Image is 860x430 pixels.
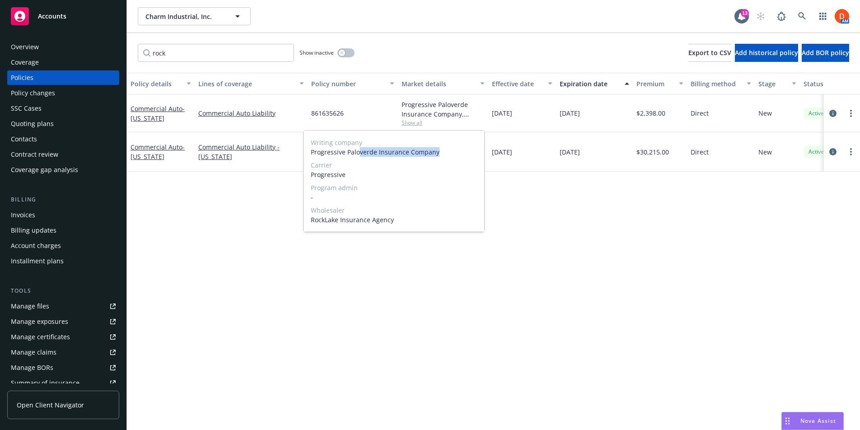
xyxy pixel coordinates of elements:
[131,104,185,122] span: - [US_STATE]
[311,192,477,202] span: -
[311,147,477,157] span: Progressive Paloverde Insurance Company
[636,79,673,89] div: Premium
[758,108,772,118] span: New
[38,13,66,20] span: Accounts
[11,254,64,268] div: Installment plans
[7,86,119,100] a: Policy changes
[752,7,770,25] a: Start snowing
[311,206,477,215] span: Wholesaler
[11,117,54,131] div: Quoting plans
[636,147,669,157] span: $30,215.00
[7,314,119,329] a: Manage exposures
[758,147,772,157] span: New
[198,79,294,89] div: Lines of coverage
[11,360,53,375] div: Manage BORs
[7,40,119,54] a: Overview
[802,48,849,57] span: Add BOR policy
[138,44,294,62] input: Filter by keyword...
[311,138,477,147] span: Writing company
[755,73,800,94] button: Stage
[691,79,741,89] div: Billing method
[488,73,556,94] button: Effective date
[688,44,731,62] button: Export to CSV
[793,7,811,25] a: Search
[11,147,58,162] div: Contract review
[7,117,119,131] a: Quoting plans
[691,108,709,118] span: Direct
[131,143,185,161] span: - [US_STATE]
[11,223,56,238] div: Billing updates
[7,208,119,222] a: Invoices
[11,208,35,222] div: Invoices
[131,104,185,122] a: Commercial Auto
[11,132,37,146] div: Contacts
[735,48,798,57] span: Add historical policy
[7,360,119,375] a: Manage BORs
[11,163,78,177] div: Coverage gap analysis
[145,12,224,21] span: Charm Industrial, Inc.
[402,100,485,119] div: Progressive Paloverde Insurance Company, Progressive, RockLake Insurance Agency
[7,238,119,253] a: Account charges
[17,400,84,410] span: Open Client Navigator
[402,119,485,126] span: Show all
[7,163,119,177] a: Coverage gap analysis
[402,79,475,89] div: Market details
[556,73,633,94] button: Expiration date
[11,55,39,70] div: Coverage
[7,223,119,238] a: Billing updates
[781,412,844,430] button: Nova Assist
[11,376,79,390] div: Summary of insurance
[735,44,798,62] button: Add historical policy
[398,73,488,94] button: Market details
[198,142,304,161] a: Commercial Auto Liability - [US_STATE]
[7,299,119,313] a: Manage files
[807,109,825,117] span: Active
[7,254,119,268] a: Installment plans
[311,160,477,170] span: Carrier
[311,79,384,89] div: Policy number
[560,79,619,89] div: Expiration date
[7,55,119,70] a: Coverage
[11,40,39,54] div: Overview
[7,4,119,29] a: Accounts
[11,86,55,100] div: Policy changes
[11,238,61,253] div: Account charges
[804,79,859,89] div: Status
[560,108,580,118] span: [DATE]
[11,299,49,313] div: Manage files
[814,7,832,25] a: Switch app
[138,7,251,25] button: Charm Industrial, Inc.
[311,170,477,179] span: Progressive
[492,147,512,157] span: [DATE]
[802,44,849,62] button: Add BOR policy
[11,345,56,360] div: Manage claims
[846,146,856,157] a: more
[687,73,755,94] button: Billing method
[560,147,580,157] span: [DATE]
[492,79,542,89] div: Effective date
[7,147,119,162] a: Contract review
[11,314,68,329] div: Manage exposures
[636,108,665,118] span: $2,398.00
[195,73,308,94] button: Lines of coverage
[7,376,119,390] a: Summary of insurance
[131,79,181,89] div: Policy details
[11,330,70,344] div: Manage certificates
[7,70,119,85] a: Policies
[691,147,709,157] span: Direct
[299,49,334,56] span: Show inactive
[311,108,344,118] span: 861635626
[827,108,838,119] a: circleInformation
[7,132,119,146] a: Contacts
[835,9,849,23] img: photo
[633,73,687,94] button: Premium
[7,101,119,116] a: SSC Cases
[741,9,749,17] div: 13
[7,330,119,344] a: Manage certificates
[11,101,42,116] div: SSC Cases
[772,7,790,25] a: Report a Bug
[198,108,304,118] a: Commercial Auto Liability
[782,412,793,430] div: Drag to move
[7,286,119,295] div: Tools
